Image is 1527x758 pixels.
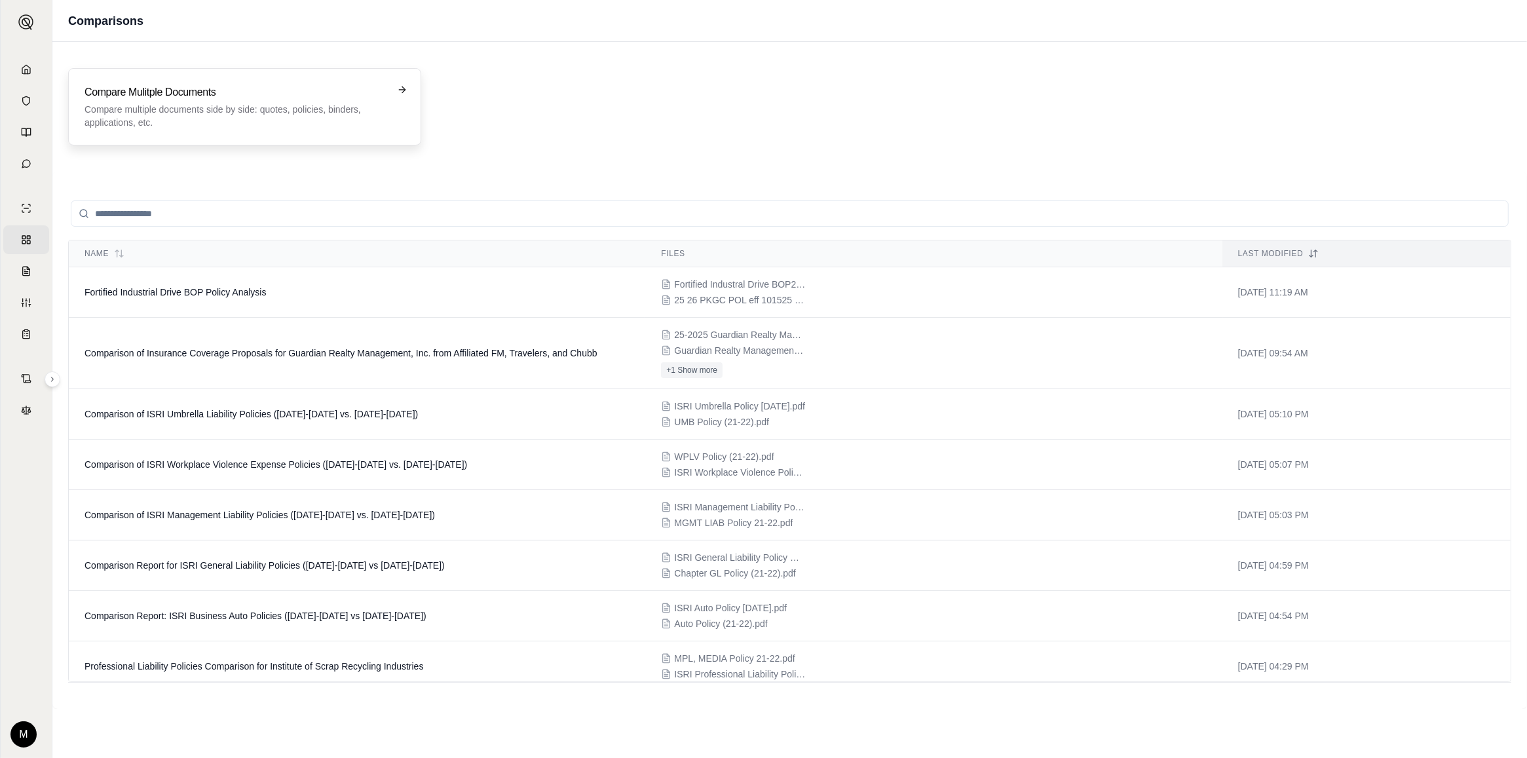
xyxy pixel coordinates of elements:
[674,415,769,428] span: UMB Policy (21-22).pdf
[3,118,49,147] a: Prompt Library
[674,567,795,580] span: Chapter GL Policy (21-22).pdf
[3,257,49,286] a: Claim Coverage
[85,661,423,672] span: Professional Liability Policies Comparison for Institute of Scrap Recycling Industries
[1222,540,1511,591] td: [DATE] 04:59 PM
[645,240,1222,267] th: Files
[3,194,49,223] a: Single Policy
[85,85,386,100] h3: Compare Mulitple Documents
[674,328,805,341] span: 25-2025 Guardian Realty Management, Inc.-1157471-QuoteRen.pdf
[1222,490,1511,540] td: [DATE] 05:03 PM
[68,12,143,30] h1: Comparisons
[1222,389,1511,440] td: [DATE] 05:10 PM
[3,225,49,254] a: Policy Comparisons
[1238,248,1495,259] div: Last modified
[85,611,426,621] span: Comparison Report: ISRI Business Auto Policies (2021-2022 vs 2024-2025)
[10,721,37,748] div: M
[1222,267,1511,318] td: [DATE] 11:19 AM
[3,55,49,84] a: Home
[674,617,767,630] span: Auto Policy (21-22).pdf
[85,287,267,297] span: Fortified Industrial Drive BOP Policy Analysis
[674,551,805,564] span: ISRI General Liability Policy Chapter 10-1-2024.pdf
[674,668,805,681] span: ISRI Professional Liability Policy 4-23-25.pdf
[18,14,34,30] img: Expand sidebar
[3,149,49,178] a: Chat
[1222,591,1511,641] td: [DATE] 04:54 PM
[674,652,795,665] span: MPL, MEDIA Policy 21-22.pdf
[674,466,805,479] span: ISRI Workplace Violence Policy 10-1-2024.pdf
[674,450,774,463] span: WPLV Policy (21-22).pdf
[674,400,805,413] span: ISRI Umbrella Policy 10-1-2024.pdf
[1222,318,1511,389] td: [DATE] 09:54 AM
[674,294,805,307] span: 25 26 PKGC POL eff 101525 for Qumis.pdf
[1222,641,1511,692] td: [DATE] 04:29 PM
[13,9,39,35] button: Expand sidebar
[3,396,49,425] a: Legal Search Engine
[3,320,49,349] a: Coverage Table
[1222,440,1511,490] td: [DATE] 05:07 PM
[85,459,467,470] span: Comparison of ISRI Workplace Violence Expense Policies (2021-2022 vs. 2024-2025)
[674,501,805,514] span: ISRI Management Liability Policy 10-1-2024.pdf
[674,278,805,291] span: Fortified Industral Drive BOP2.pdf
[45,371,60,387] button: Expand sidebar
[3,364,49,393] a: Contract Analysis
[3,86,49,115] a: Documents Vault
[674,344,805,357] span: Guardian Realty Management Inc- 25-26 Quote Proposal.pdf
[674,516,793,529] span: MGMT LIAB Policy 21-22.pdf
[85,510,435,520] span: Comparison of ISRI Management Liability Policies (2024-2025 vs. 2021-2022)
[661,362,723,378] button: +1 Show more
[85,103,386,129] p: Compare multiple documents side by side: quotes, policies, binders, applications, etc.
[674,601,787,615] span: ISRI Auto Policy 10-1-2024.pdf
[85,248,630,259] div: Name
[85,560,445,571] span: Comparison Report for ISRI General Liability Policies (2021-2022 vs 2024-2025)
[3,288,49,317] a: Custom Report
[85,409,418,419] span: Comparison of ISRI Umbrella Liability Policies (2021-2022 vs. 2024-2025)
[85,348,597,358] span: Comparison of Insurance Coverage Proposals for Guardian Realty Management, Inc. from Affiliated F...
